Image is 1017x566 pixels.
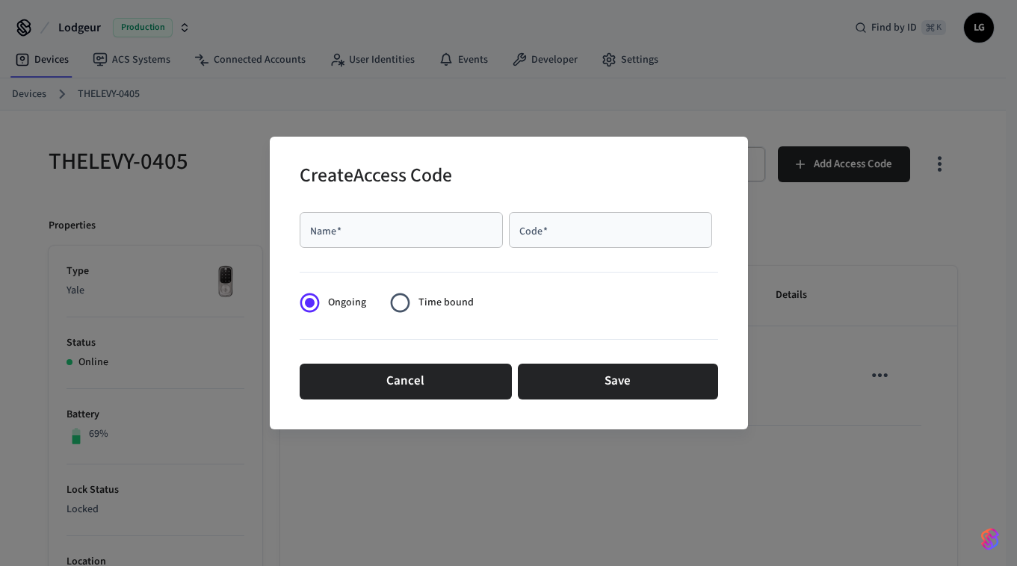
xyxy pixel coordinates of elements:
button: Cancel [300,364,512,399]
h2: Create Access Code [300,155,452,200]
span: Ongoing [328,295,366,311]
button: Save [518,364,718,399]
span: Time bound [418,295,474,311]
img: SeamLogoGradient.69752ec5.svg [981,527,999,551]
